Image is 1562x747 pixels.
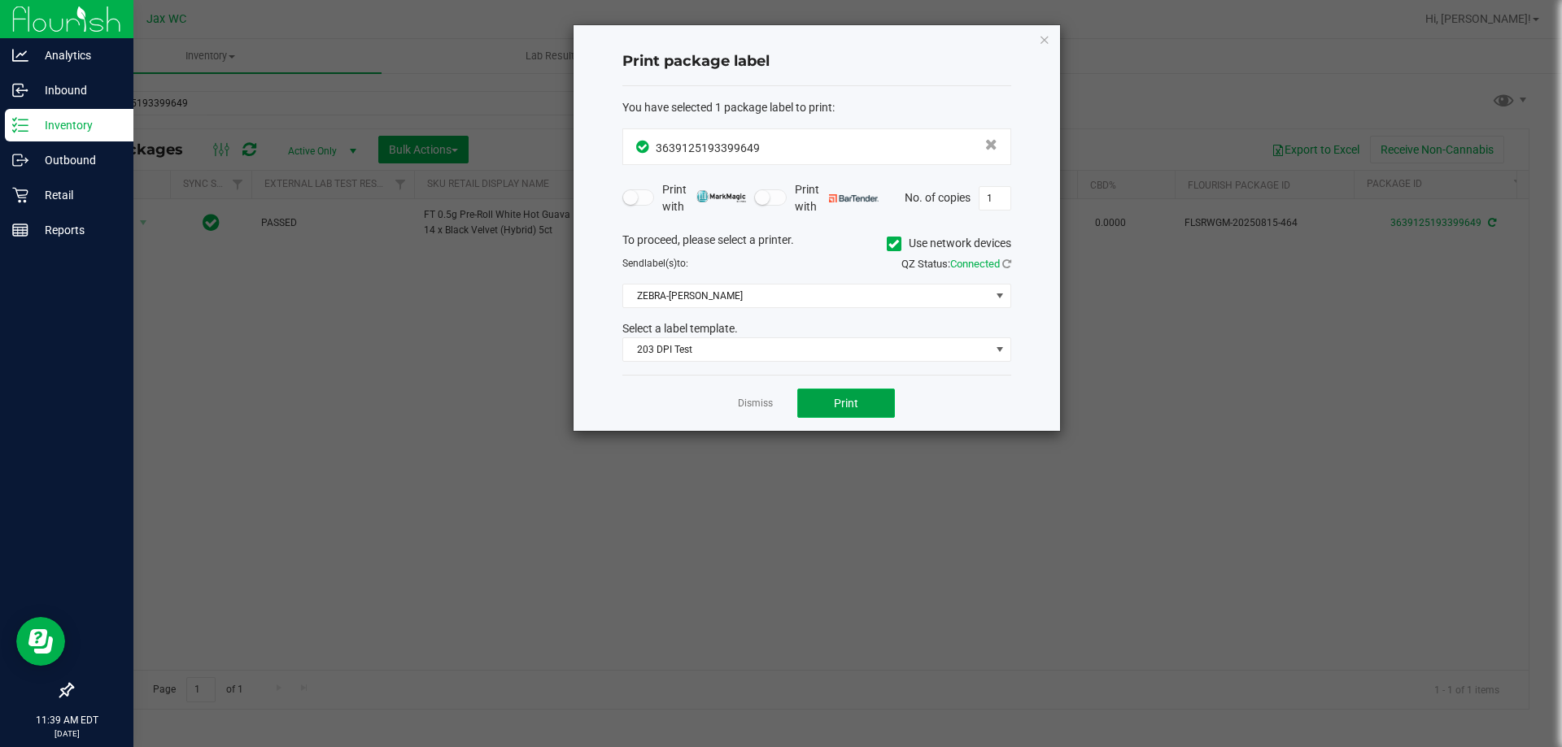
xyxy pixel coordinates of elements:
div: Select a label template. [610,320,1023,337]
span: Print with [662,181,746,215]
span: ZEBRA-[PERSON_NAME] [623,284,990,307]
span: Print [834,397,858,410]
span: You have selected 1 package label to print [622,101,832,114]
span: QZ Status: [901,258,1011,270]
p: Analytics [28,46,126,65]
h4: Print package label [622,51,1011,72]
p: Inbound [28,80,126,100]
span: Send to: [622,258,688,269]
span: In Sync [636,138,652,155]
iframe: Resource center [16,617,65,666]
span: No. of copies [905,190,971,203]
inline-svg: Retail [12,187,28,203]
div: To proceed, please select a printer. [610,232,1023,256]
span: label(s) [644,258,677,269]
inline-svg: Reports [12,222,28,238]
inline-svg: Analytics [12,47,28,63]
span: 203 DPI Test [623,338,990,361]
inline-svg: Outbound [12,152,28,168]
span: Print with [795,181,879,215]
inline-svg: Inventory [12,117,28,133]
div: : [622,99,1011,116]
span: Connected [950,258,1000,270]
p: Outbound [28,150,126,170]
p: [DATE] [7,727,126,740]
img: mark_magic_cybra.png [696,190,746,202]
img: bartender.png [829,194,879,202]
a: Dismiss [738,397,773,410]
p: Retail [28,185,126,205]
p: Inventory [28,115,126,135]
span: 3639125193399649 [656,141,760,154]
button: Print [797,389,895,418]
label: Use network devices [887,235,1011,252]
p: Reports [28,220,126,240]
p: 11:39 AM EDT [7,713,126,727]
inline-svg: Inbound [12,82,28,98]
